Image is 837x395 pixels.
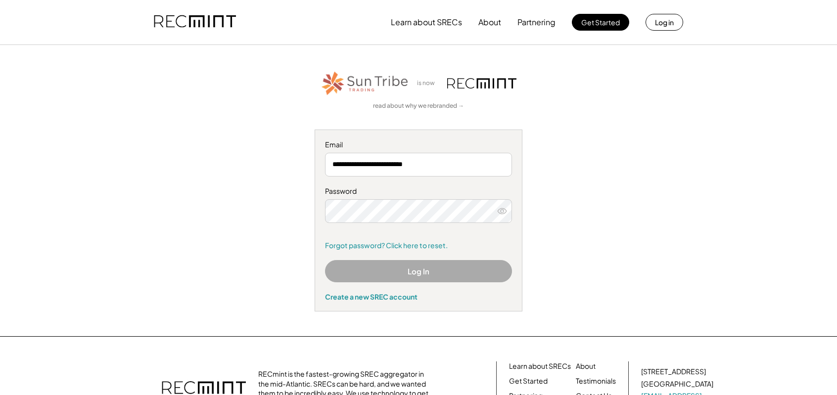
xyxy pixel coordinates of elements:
a: read about why we rebranded → [373,102,464,110]
button: Learn about SRECs [391,12,462,32]
img: recmint-logotype%403x.png [154,5,236,39]
button: Log In [325,260,512,282]
a: Get Started [509,376,548,386]
a: Testimonials [576,376,616,386]
div: Email [325,140,512,150]
button: Partnering [517,12,556,32]
div: [GEOGRAPHIC_DATA] [641,379,713,389]
div: Create a new SREC account [325,292,512,301]
div: Password [325,186,512,196]
button: Get Started [572,14,629,31]
a: Forgot password? Click here to reset. [325,241,512,251]
button: About [478,12,501,32]
a: Learn about SRECs [509,361,571,371]
div: is now [415,79,442,88]
div: [STREET_ADDRESS] [641,367,706,377]
img: STT_Horizontal_Logo%2B-%2BColor.png [321,70,410,97]
button: Log in [646,14,683,31]
img: recmint-logotype%403x.png [447,78,516,88]
a: About [576,361,596,371]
